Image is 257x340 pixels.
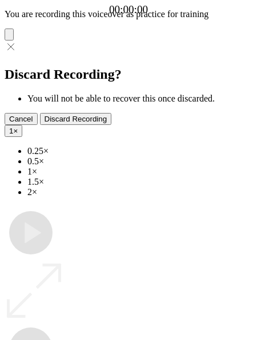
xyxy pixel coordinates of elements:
li: 0.5× [27,156,252,167]
button: 1× [5,125,22,137]
li: 2× [27,187,252,197]
span: 1 [9,127,13,135]
li: 1× [27,167,252,177]
li: You will not be able to recover this once discarded. [27,94,252,104]
p: You are recording this voiceover as practice for training [5,9,252,19]
button: Discard Recording [40,113,112,125]
button: Cancel [5,113,38,125]
li: 1.5× [27,177,252,187]
a: 00:00:00 [109,3,148,16]
h2: Discard Recording? [5,67,252,82]
li: 0.25× [27,146,252,156]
